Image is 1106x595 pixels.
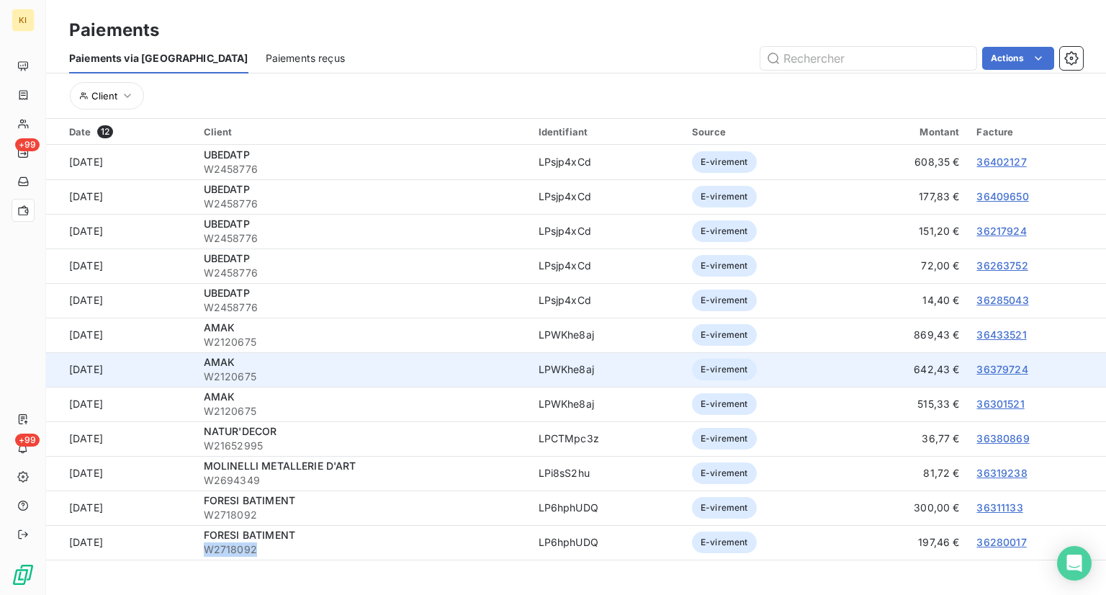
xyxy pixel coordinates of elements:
span: MOLINELLI METALLERIE D'ART [204,460,356,472]
span: AMAK [204,321,235,334]
td: LP6hphUDQ [530,525,684,560]
td: 177,83 € [845,179,968,214]
span: E-virement [692,151,757,173]
span: E-virement [692,220,757,242]
button: Actions [982,47,1054,70]
td: LPsjp4xCd [530,214,684,249]
td: 14,40 € [845,283,968,318]
td: LP6hphUDQ [530,491,684,525]
span: Paiements reçus [266,51,345,66]
span: E-virement [692,532,757,553]
span: FORESI BATIMENT [204,494,295,506]
td: 608,35 € [845,145,968,179]
a: 36402127 [976,156,1026,168]
span: UBEDATP [204,287,250,299]
td: LPsjp4xCd [530,249,684,283]
td: [DATE] [46,352,195,387]
td: 300,00 € [845,491,968,525]
a: 36263752 [976,259,1028,272]
div: Identifiant [539,126,675,138]
a: 36409650 [976,190,1028,202]
span: W21652995 [204,439,521,453]
td: LPWKhe8aj [530,387,684,421]
td: LPi8sS2hu [530,456,684,491]
span: E-virement [692,497,757,519]
a: 36433521 [976,328,1026,341]
span: W2458776 [204,231,521,246]
td: 72,00 € [845,249,968,283]
td: LPsjp4xCd [530,145,684,179]
input: Rechercher [760,47,976,70]
div: Source [692,126,836,138]
a: 36285043 [976,294,1028,306]
span: E-virement [692,290,757,311]
span: 12 [97,125,113,138]
div: Client [204,126,521,138]
span: +99 [15,138,40,151]
td: 197,46 € [845,525,968,560]
a: 36301521 [976,398,1024,410]
td: [DATE] [46,491,195,525]
span: W2120675 [204,335,521,349]
span: E-virement [692,462,757,484]
td: 81,72 € [845,456,968,491]
a: 36280017 [976,536,1026,548]
span: E-virement [692,186,757,207]
span: W2718092 [204,542,521,557]
a: 36311133 [976,501,1022,514]
td: 515,33 € [845,387,968,421]
div: KI [12,9,35,32]
span: UBEDATP [204,183,250,195]
td: [DATE] [46,456,195,491]
span: W2458776 [204,266,521,280]
td: [DATE] [46,318,195,352]
span: W2458776 [204,197,521,211]
span: NATUR'DECOR [204,425,277,437]
span: E-virement [692,255,757,277]
td: 151,20 € [845,214,968,249]
td: [DATE] [46,214,195,249]
div: Facture [976,126,1097,138]
td: [DATE] [46,525,195,560]
span: FORESI BATIMENT [204,529,295,541]
td: 36,77 € [845,421,968,456]
a: 36217924 [976,225,1026,237]
span: W2120675 [204,370,521,384]
td: [DATE] [46,387,195,421]
span: +99 [15,434,40,447]
span: E-virement [692,393,757,415]
span: E-virement [692,359,757,380]
span: UBEDATP [204,148,250,161]
a: 36380869 [976,432,1029,444]
td: [DATE] [46,145,195,179]
span: E-virement [692,428,757,449]
td: LPCTMpc3z [530,421,684,456]
button: Client [70,82,144,109]
span: W2120675 [204,404,521,419]
td: [DATE] [46,283,195,318]
span: W2458776 [204,300,521,315]
span: W2694349 [204,473,521,488]
span: Paiements via [GEOGRAPHIC_DATA] [69,51,248,66]
td: 869,43 € [845,318,968,352]
span: E-virement [692,324,757,346]
h3: Paiements [69,17,159,43]
span: AMAK [204,390,235,403]
span: W2458776 [204,162,521,176]
div: Open Intercom Messenger [1057,546,1092,581]
img: Logo LeanPay [12,563,35,586]
td: [DATE] [46,249,195,283]
div: Montant [853,126,960,138]
a: 36319238 [976,467,1027,479]
div: Date [69,125,186,138]
span: UBEDATP [204,218,250,230]
span: AMAK [204,356,235,368]
span: UBEDATP [204,252,250,264]
span: Client [91,90,117,102]
td: [DATE] [46,421,195,456]
td: LPWKhe8aj [530,318,684,352]
a: 36379724 [976,363,1028,375]
td: LPsjp4xCd [530,283,684,318]
td: LPsjp4xCd [530,179,684,214]
span: W2718092 [204,508,521,522]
